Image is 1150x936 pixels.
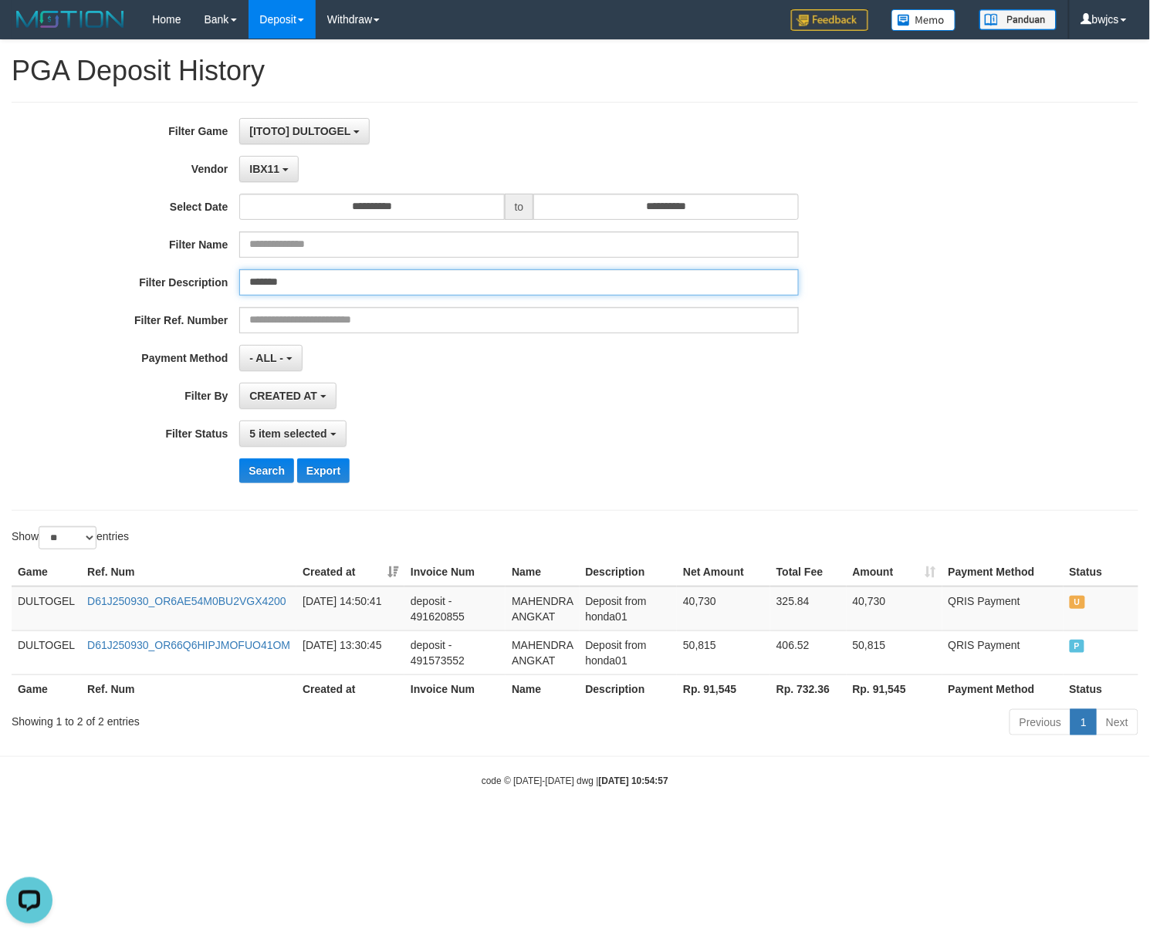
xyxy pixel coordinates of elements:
a: D61J250930_OR66Q6HIPJMOFUO41OM [87,639,290,651]
strong: [DATE] 10:54:57 [599,775,668,786]
th: Payment Method [942,674,1064,703]
th: Invoice Num [404,674,506,703]
th: Status [1064,558,1138,586]
th: Description [580,674,678,703]
span: IBX11 [249,163,279,175]
small: code © [DATE]-[DATE] dwg | [482,775,668,786]
th: Game [12,558,81,586]
th: Amount: activate to sort column ascending [847,558,942,586]
th: Name [506,674,579,703]
td: QRIS Payment [942,630,1064,674]
a: D61J250930_OR6AE54M0BU2VGX4200 [87,595,286,607]
button: 5 item selected [239,421,346,447]
td: 50,815 [847,630,942,674]
span: [ITOTO] DULTOGEL [249,125,350,137]
td: 325.84 [770,586,847,631]
td: 406.52 [770,630,847,674]
label: Show entries [12,526,129,549]
span: PAID [1070,640,1085,653]
img: Feedback.jpg [791,9,868,31]
button: Export [297,458,350,483]
td: deposit - 491620855 [404,586,506,631]
span: UNPAID [1070,596,1085,609]
th: Description [580,558,678,586]
td: DULTOGEL [12,630,81,674]
th: Invoice Num [404,558,506,586]
th: Created at: activate to sort column ascending [296,558,404,586]
th: Payment Method [942,558,1064,586]
td: DULTOGEL [12,586,81,631]
th: Status [1064,674,1138,703]
th: Ref. Num [81,558,296,586]
button: Search [239,458,294,483]
td: 40,730 [847,586,942,631]
td: 50,815 [677,630,770,674]
td: 40,730 [677,586,770,631]
button: Open LiveChat chat widget [6,6,52,52]
a: Next [1096,709,1138,735]
th: Rp. 91,545 [677,674,770,703]
td: Deposit from honda01 [580,630,678,674]
td: MAHENDRA ANGKAT [506,586,579,631]
img: panduan.png [979,9,1057,30]
button: IBX11 [239,156,299,182]
span: CREATED AT [249,390,317,402]
td: Deposit from honda01 [580,586,678,631]
img: MOTION_logo.png [12,8,129,31]
span: 5 item selected [249,427,326,440]
th: Game [12,674,81,703]
select: Showentries [39,526,96,549]
h1: PGA Deposit History [12,56,1138,86]
th: Total Fee [770,558,847,586]
th: Rp. 732.36 [770,674,847,703]
a: 1 [1071,709,1097,735]
button: [ITOTO] DULTOGEL [239,118,370,144]
div: Showing 1 to 2 of 2 entries [12,708,468,729]
th: Name [506,558,579,586]
td: deposit - 491573552 [404,630,506,674]
img: Button%20Memo.svg [891,9,956,31]
td: [DATE] 13:30:45 [296,630,404,674]
th: Rp. 91,545 [847,674,942,703]
button: - ALL - [239,345,302,371]
td: MAHENDRA ANGKAT [506,630,579,674]
td: [DATE] 14:50:41 [296,586,404,631]
button: CREATED AT [239,383,337,409]
th: Ref. Num [81,674,296,703]
a: Previous [1010,709,1071,735]
td: QRIS Payment [942,586,1064,631]
span: to [505,194,534,220]
th: Created at [296,674,404,703]
th: Net Amount [677,558,770,586]
span: - ALL - [249,352,283,364]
